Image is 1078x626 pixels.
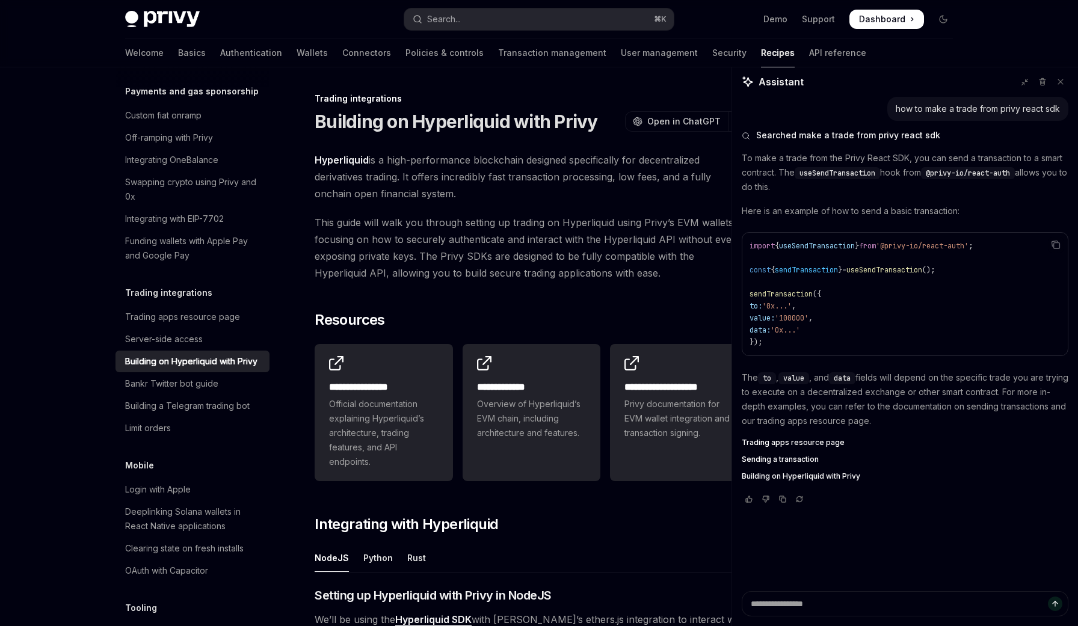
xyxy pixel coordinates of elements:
[1048,237,1064,253] button: Copy the contents from the code block
[115,171,269,207] a: Swapping crypto using Privy and 0x
[771,265,775,275] span: {
[750,313,775,323] span: value:
[115,351,269,372] a: Building on Hyperliquid with Privy
[125,38,164,67] a: Welcome
[115,417,269,439] a: Limit orders
[315,344,453,481] a: **** **** **** *Official documentation explaining Hyperliquid’s architecture, trading features, a...
[115,230,269,266] a: Funding wallets with Apple Pay and Google Pay
[808,313,813,323] span: ,
[125,399,250,413] div: Building a Telegram trading bot
[115,127,269,149] a: Off-ramping with Privy
[762,301,792,311] span: '0x...'
[125,310,240,324] div: Trading apps resource page
[647,115,721,127] span: Open in ChatGPT
[775,241,779,251] span: {
[809,38,866,67] a: API reference
[115,306,269,328] a: Trading apps resource page
[792,493,807,505] button: Reload last chat
[315,214,748,281] span: This guide will walk you through setting up trading on Hyperliquid using Privy’s EVM wallets, foc...
[220,38,282,67] a: Authentication
[125,175,262,204] div: Swapping crypto using Privy and 0x
[876,241,969,251] span: '@privy-io/react-auth'
[834,373,851,383] span: data
[115,395,269,417] a: Building a Telegram trading bot
[125,212,224,226] div: Integrating with EIP-7702
[115,538,269,559] a: Clearing state on fresh installs
[363,544,393,572] div: Python
[315,154,369,167] a: Hyperliquid
[756,129,940,141] span: Searched make a trade from privy react sdk
[125,332,203,346] div: Server-side access
[125,11,200,28] img: dark logo
[855,241,859,251] span: }
[779,241,855,251] span: useSendTransaction
[742,471,1068,481] a: Building on Hyperliquid with Privy
[625,111,728,132] button: Open in ChatGPT
[115,479,269,500] a: Login with Apple
[750,241,775,251] span: import
[315,544,349,572] div: NodeJS
[125,482,191,497] div: Login with Apple
[813,289,821,299] span: ({
[742,493,756,505] button: Vote that response was good
[1048,597,1062,611] button: Send message
[742,438,1068,447] a: Trading apps resource page
[115,149,269,171] a: Integrating OneBalance
[763,373,771,383] span: to
[742,129,1068,141] button: Searched make a trade from privy react sdk
[842,265,846,275] span: =
[125,354,257,369] div: Building on Hyperliquid with Privy
[750,265,771,275] span: const
[712,38,747,67] a: Security
[799,168,875,178] span: useSendTransaction
[125,130,213,145] div: Off-ramping with Privy
[742,151,1068,194] p: To make a trade from the Privy React SDK, you can send a transaction to a smart contract. The hoo...
[969,241,973,251] span: ;
[742,471,860,481] span: Building on Hyperliquid with Privy
[115,501,269,537] a: Deeplinking Solana wallets in React Native applications
[654,14,667,24] span: ⌘ K
[125,84,259,99] h5: Payments and gas sponsorship
[742,370,1068,428] p: The , , and fields will depend on the specific trade you are trying to execute on a decentralized...
[315,310,385,330] span: Resources
[759,75,804,89] span: Assistant
[125,458,154,473] h5: Mobile
[775,265,838,275] span: sendTransaction
[115,208,269,230] a: Integrating with EIP-7702
[750,289,813,299] span: sendTransaction
[926,168,1010,178] span: @privy-io/react-auth
[792,301,796,311] span: ,
[125,108,202,123] div: Custom fiat onramp
[742,438,845,447] span: Trading apps resource page
[115,328,269,350] a: Server-side access
[125,421,171,435] div: Limit orders
[125,376,218,391] div: Bankr Twitter bot guide
[802,13,835,25] a: Support
[846,265,922,275] span: useSendTransaction
[125,601,157,615] h5: Tooling
[407,544,426,572] div: Rust
[115,105,269,126] a: Custom fiat onramp
[498,38,606,67] a: Transaction management
[859,13,905,25] span: Dashboard
[115,560,269,582] a: OAuth with Capacitor
[624,397,734,440] span: Privy documentation for EVM wallet integration and transaction signing.
[750,301,762,311] span: to:
[922,265,935,275] span: ();
[610,344,748,481] a: **** **** **** *****Privy documentation for EVM wallet integration and transaction signing.
[125,286,212,300] h5: Trading integrations
[775,493,790,505] button: Copy chat response
[742,455,1068,464] a: Sending a transaction
[934,10,953,29] button: Toggle dark mode
[742,204,1068,218] p: Here is an example of how to send a basic transaction:
[759,493,773,505] button: Vote that response was not good
[621,38,698,67] a: User management
[761,38,795,67] a: Recipes
[427,12,461,26] div: Search...
[771,325,800,335] span: '0x...'
[125,234,262,263] div: Funding wallets with Apple Pay and Google Pay
[125,541,244,556] div: Clearing state on fresh installs
[742,455,819,464] span: Sending a transaction
[477,397,587,440] span: Overview of Hyperliquid’s EVM chain, including architecture and features.
[838,265,842,275] span: }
